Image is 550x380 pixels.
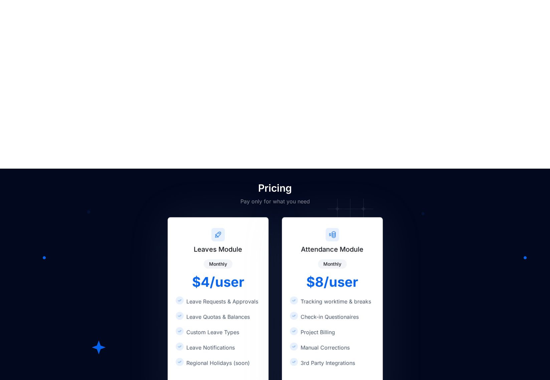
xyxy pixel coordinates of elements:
[306,274,358,290] strong: $8/user
[194,245,242,253] strong: Leaves Module
[298,298,371,306] div: Tracking worktime & breaks
[298,328,335,336] div: Project Billing
[184,313,250,321] div: Leave Quotas & Balances
[184,359,250,367] div: Regional Holidays (soon)
[527,357,543,373] iframe: PLUG_LAUNCHER_SDK
[184,344,235,352] div: Leave Notifications
[75,182,476,194] h1: Pricing
[298,359,355,367] div: 3rd Party Integrations
[301,245,363,253] strong: Attendance Module
[209,261,227,267] strong: Monthly
[298,344,350,352] div: Manual Corrections
[184,328,239,336] div: Custom Leave Types
[192,274,244,290] strong: $4/user
[298,313,359,321] div: Check-in Questionaires
[323,261,341,267] strong: Monthly
[184,298,258,306] div: Leave Requests & Approvals
[75,197,476,205] h1: Pay only for what you need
